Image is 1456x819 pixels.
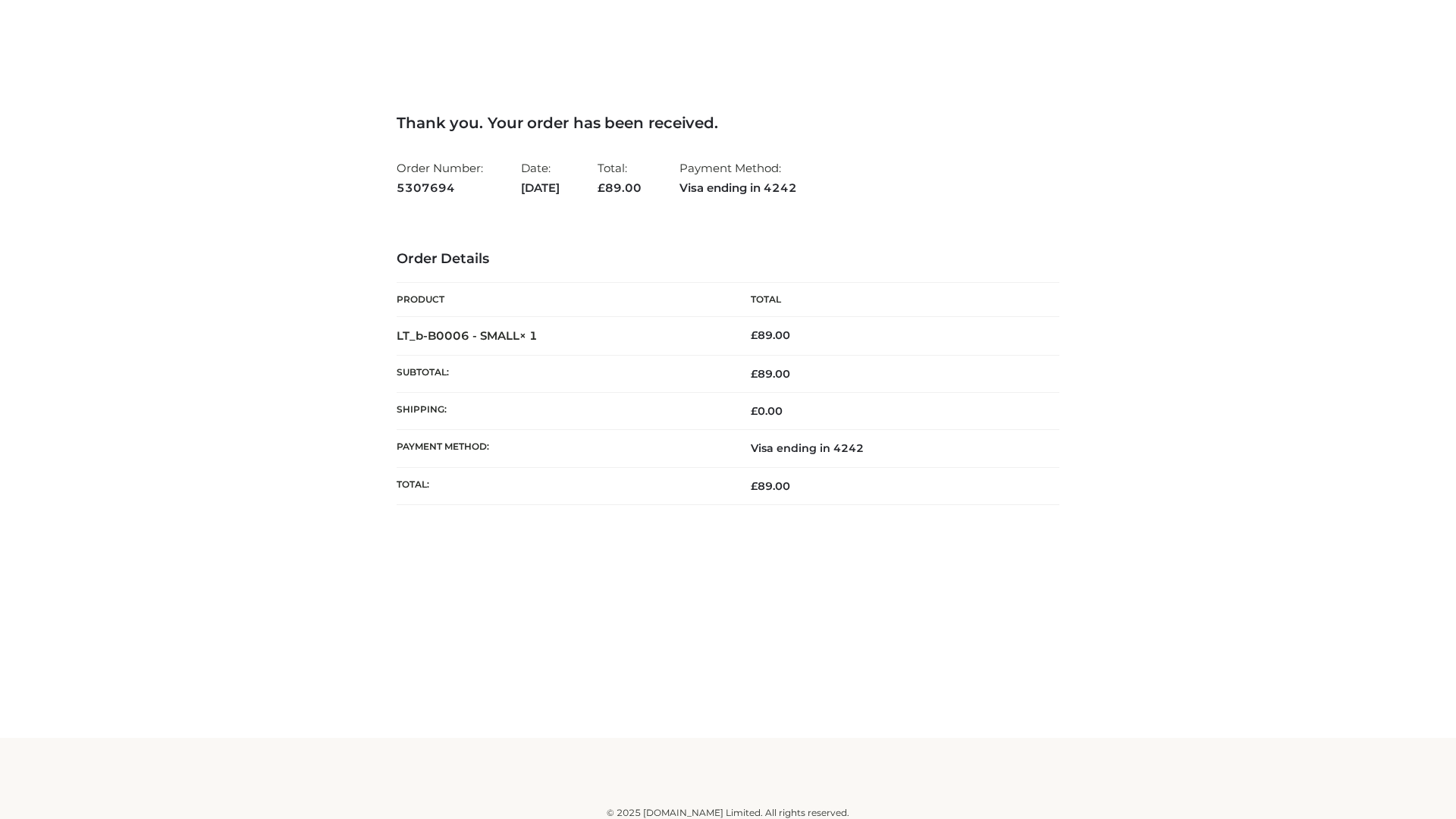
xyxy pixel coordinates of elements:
li: Order Number: [397,155,483,201]
th: Payment method: [397,430,728,467]
strong: Visa ending in 4242 [679,178,797,198]
strong: × 1 [519,328,538,343]
th: Total: [397,467,728,504]
h3: Order Details [397,251,1059,268]
td: Visa ending in 4242 [728,430,1059,467]
th: Total [728,283,1059,317]
span: £ [751,328,758,342]
li: Date: [521,155,560,201]
h3: Thank you. Your order has been received. [397,114,1059,132]
span: £ [751,367,758,381]
th: Product [397,283,728,317]
bdi: 89.00 [751,328,790,342]
li: Payment Method: [679,155,797,201]
bdi: 0.00 [751,404,783,418]
strong: LT_b-B0006 - SMALL [397,328,538,343]
th: Subtotal: [397,355,728,392]
li: Total: [598,155,642,201]
span: 89.00 [751,367,790,381]
span: 89.00 [598,180,642,195]
strong: 5307694 [397,178,483,198]
span: 89.00 [751,479,790,493]
span: £ [751,404,758,418]
th: Shipping: [397,393,728,430]
span: £ [598,180,605,195]
span: £ [751,479,758,493]
strong: [DATE] [521,178,560,198]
